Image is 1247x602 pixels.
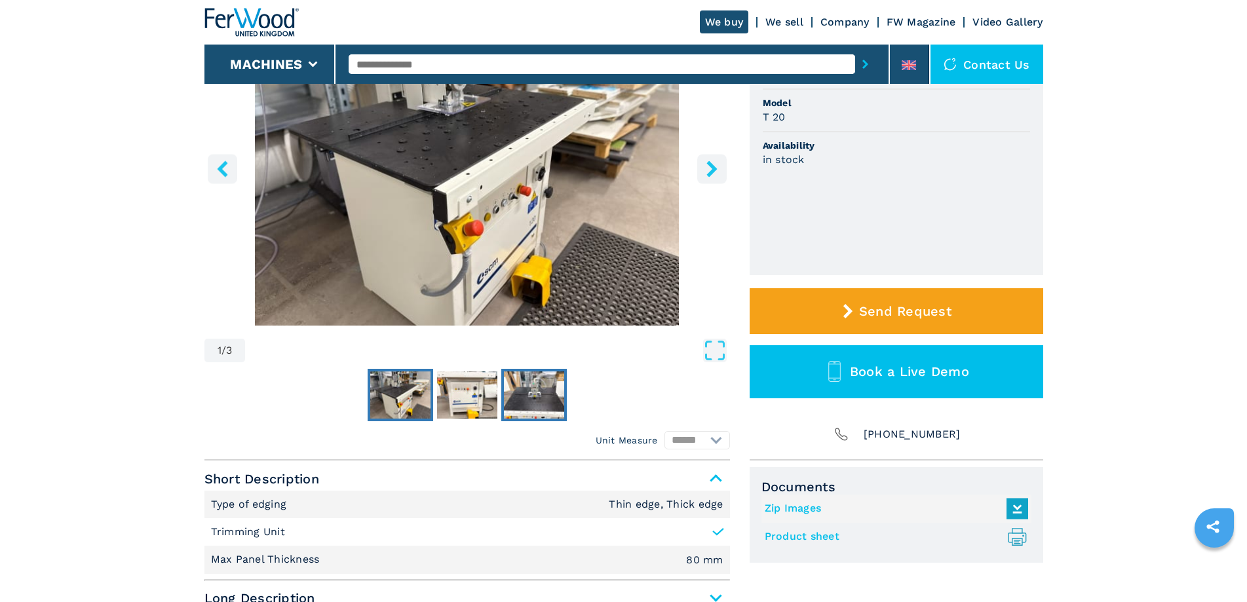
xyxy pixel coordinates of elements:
[437,371,497,419] img: 34a4fb9817ff37e3dc9367b2caa9e315
[750,288,1043,334] button: Send Request
[887,16,956,28] a: FW Magazine
[204,8,730,326] img: Manual Trimming Units SCM T 20
[697,154,727,183] button: right-button
[218,345,221,356] span: 1
[930,45,1043,84] div: Contact us
[864,425,961,443] span: [PHONE_NUMBER]
[204,369,730,421] nav: Thumbnail Navigation
[211,525,285,539] p: Trimming Unit
[370,371,431,419] img: 99973ee8a98f7f0c9e6de18a3959f640
[832,425,851,443] img: Phone
[763,96,1030,109] span: Model
[686,555,723,565] em: 80 mm
[609,499,723,510] em: Thin edge, Thick edge
[204,8,730,326] div: Go to Slide 1
[434,369,500,421] button: Go to Slide 2
[765,526,1022,548] a: Product sheet
[850,364,969,379] span: Book a Live Demo
[750,345,1043,398] button: Book a Live Demo
[1197,510,1229,543] a: sharethis
[208,154,237,183] button: left-button
[230,56,302,72] button: Machines
[765,498,1022,519] a: Zip Images
[972,16,1043,28] a: Video Gallery
[763,139,1030,152] span: Availability
[596,434,658,447] em: Unit Measure
[211,552,323,567] p: Max Panel Thickness
[204,8,299,37] img: Ferwood
[1191,543,1237,592] iframe: Chat
[763,109,786,124] h3: T 20
[211,497,290,512] p: Type of edging
[368,369,433,421] button: Go to Slide 1
[944,58,957,71] img: Contact us
[504,371,564,419] img: bee8406fe49527d439986fd626eb9b05
[763,152,805,167] h3: in stock
[761,479,1031,495] span: Documents
[855,49,875,79] button: submit-button
[765,16,803,28] a: We sell
[248,339,726,362] button: Open Fullscreen
[700,10,749,33] a: We buy
[859,303,951,319] span: Send Request
[226,345,232,356] span: 3
[221,345,226,356] span: /
[204,491,730,574] div: Short Description
[204,467,730,491] span: Short Description
[820,16,870,28] a: Company
[501,369,567,421] button: Go to Slide 3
